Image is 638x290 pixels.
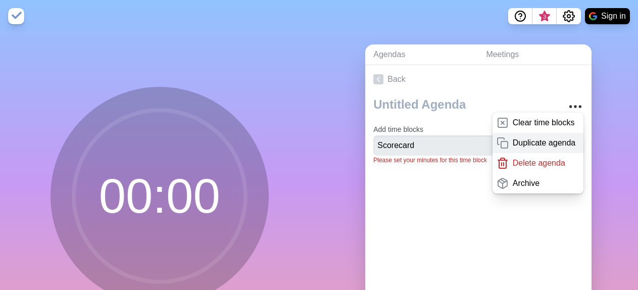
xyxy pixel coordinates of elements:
[8,8,24,24] img: timeblocks logo
[373,156,583,165] p: Please set your minutes for this time block
[513,117,575,129] p: Clear time blocks
[373,135,527,156] input: Name
[508,8,532,24] button: Help
[365,65,592,93] a: Back
[365,44,478,65] a: Agendas
[565,96,585,117] button: More
[589,12,597,20] img: google logo
[373,125,423,133] label: Add time blocks
[585,8,630,24] button: Sign in
[478,44,592,65] a: Meetings
[557,8,581,24] button: Settings
[532,8,557,24] button: What’s new
[513,137,576,149] p: Duplicate agenda
[513,177,539,189] p: Archive
[541,13,549,21] span: 3
[513,157,565,169] p: Delete agenda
